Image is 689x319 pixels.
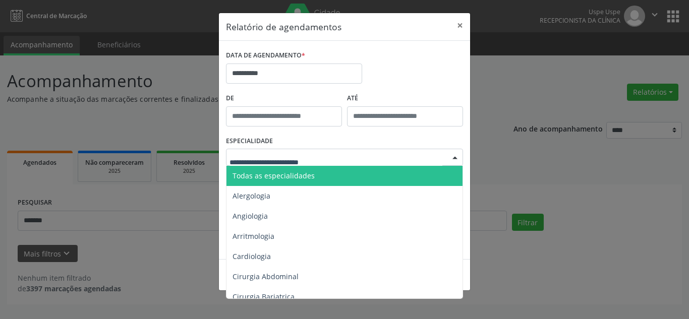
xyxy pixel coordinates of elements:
[233,191,270,201] span: Alergologia
[226,20,341,33] h5: Relatório de agendamentos
[233,171,315,180] span: Todas as especialidades
[233,272,299,281] span: Cirurgia Abdominal
[450,13,470,38] button: Close
[233,211,268,221] span: Angiologia
[226,48,305,63] label: DATA DE AGENDAMENTO
[233,251,271,261] span: Cardiologia
[233,231,274,241] span: Arritmologia
[233,292,295,301] span: Cirurgia Bariatrica
[226,91,342,106] label: De
[347,91,463,106] label: ATÉ
[226,134,273,149] label: ESPECIALIDADE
